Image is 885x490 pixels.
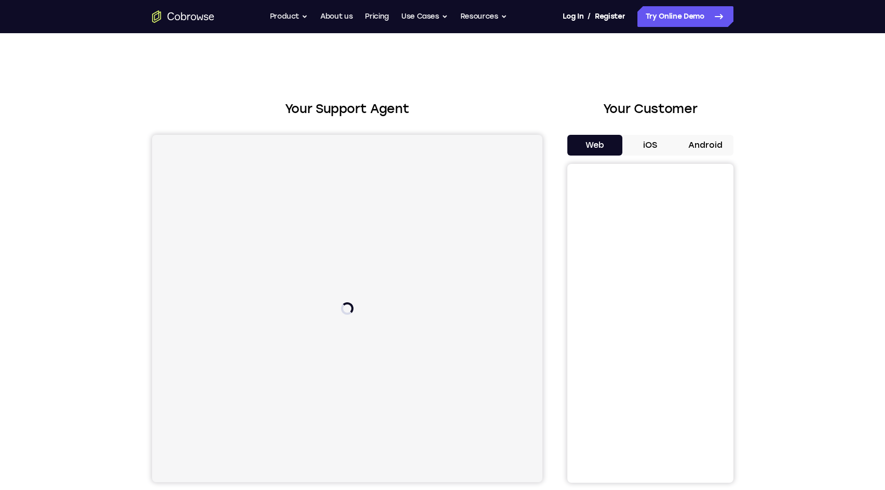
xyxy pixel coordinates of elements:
[152,135,542,482] iframe: Agent
[152,100,542,118] h2: Your Support Agent
[595,6,625,27] a: Register
[270,6,308,27] button: Product
[622,135,678,156] button: iOS
[563,6,583,27] a: Log In
[588,10,591,23] span: /
[567,100,733,118] h2: Your Customer
[401,6,448,27] button: Use Cases
[678,135,733,156] button: Android
[365,6,389,27] a: Pricing
[320,6,352,27] a: About us
[567,135,623,156] button: Web
[152,10,214,23] a: Go to the home page
[460,6,507,27] button: Resources
[637,6,733,27] a: Try Online Demo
